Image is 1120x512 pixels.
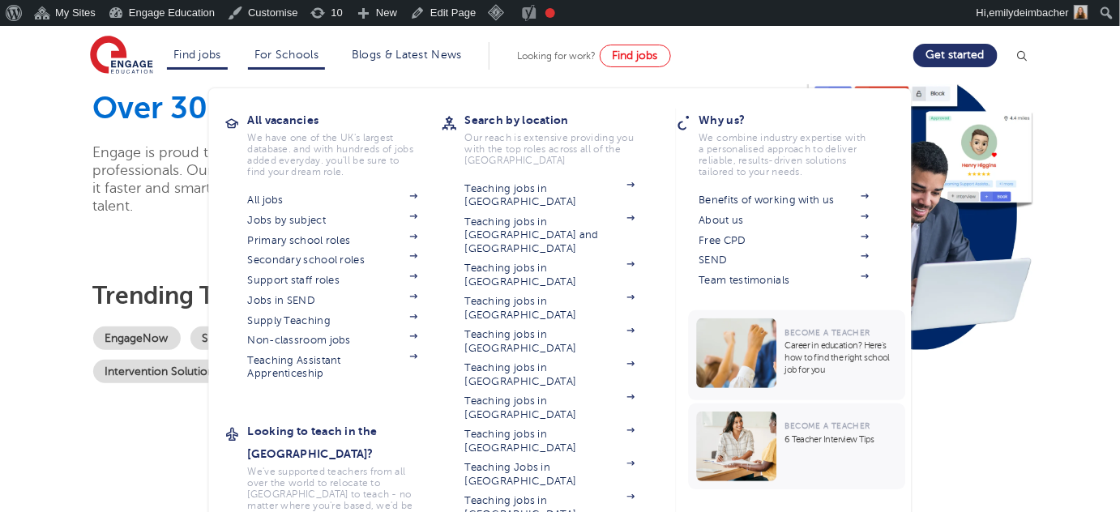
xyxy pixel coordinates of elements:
[699,132,870,177] p: We combine industry expertise with a personalised approach to deliver reliable, results-driven so...
[248,109,442,177] a: All vacancies We have one of the UK's largest database. and with hundreds of jobs added everyday....
[699,109,894,177] a: Why us? We combine industry expertise with a personalised approach to deliver reliable, results-d...
[93,90,797,127] h1: educators at your fingertips
[254,49,318,61] a: For Schools
[699,274,870,287] a: Team testimonials
[248,109,442,131] h3: All vacancies
[699,254,870,267] a: SEND
[352,49,462,61] a: Blogs & Latest News
[465,361,635,388] a: Teaching jobs in [GEOGRAPHIC_DATA]
[248,214,418,227] a: Jobs by subject
[545,8,555,18] div: Needs improvement
[465,215,635,255] a: Teaching jobs in [GEOGRAPHIC_DATA] and [GEOGRAPHIC_DATA]
[465,428,635,454] a: Teaching jobs in [GEOGRAPHIC_DATA]
[465,109,660,166] a: Search by location Our reach is extensive providing you with the top roles across all of the [GEO...
[600,45,671,67] a: Find jobs
[90,36,153,76] img: Engage Education
[699,214,870,227] a: About us
[699,194,870,207] a: Benefits of working with us
[248,274,418,287] a: Support staff roles
[248,254,418,267] a: Secondary school roles
[248,294,418,307] a: Jobs in SEND
[689,403,910,489] a: Become a Teacher 6 Teacher Interview Tips
[93,281,797,310] h3: Trending topics
[465,395,635,421] a: Teaching jobs in [GEOGRAPHIC_DATA]
[785,328,870,337] span: Become a Teacher
[93,326,181,350] a: EngageNow
[248,234,418,247] a: Primary school roles
[990,6,1069,19] span: emilydeimbacher
[613,49,658,62] span: Find jobs
[465,109,660,131] h3: Search by location
[805,62,1036,363] img: Image for: Looking for staff
[689,310,910,400] a: Become a Teacher Career in education? Here’s how to find the right school job for you
[465,328,635,355] a: Teaching jobs in [GEOGRAPHIC_DATA]
[465,132,635,166] p: Our reach is extensive providing you with the top roles across all of the [GEOGRAPHIC_DATA]
[465,295,635,322] a: Teaching jobs in [GEOGRAPHIC_DATA]
[785,433,898,446] p: 6 Teacher Interview Tips
[248,194,418,207] a: All jobs
[465,182,635,209] a: Teaching jobs in [GEOGRAPHIC_DATA]
[93,143,592,215] p: Engage is proud to have the UK’s fastest-growing database of education professionals. Our new pla...
[248,334,418,347] a: Non-classroom jobs
[248,132,418,177] p: We have one of the UK's largest database. and with hundreds of jobs added everyday. you'll be sur...
[248,314,418,327] a: Supply Teaching
[93,91,293,126] span: Over 300,000
[248,354,418,381] a: Teaching Assistant Apprenticeship
[699,109,894,131] h3: Why us?
[465,461,635,488] a: Teaching Jobs in [GEOGRAPHIC_DATA]
[518,50,596,62] span: Looking for work?
[465,262,635,288] a: Teaching jobs in [GEOGRAPHIC_DATA]
[173,49,221,61] a: Find jobs
[785,339,898,376] p: Career in education? Here’s how to find the right school job for you
[190,326,307,350] a: SEND for Schools
[785,421,870,430] span: Become a Teacher
[913,44,998,67] a: Get started
[699,234,870,247] a: Free CPD
[93,360,232,383] a: Intervention Solutions
[248,420,442,465] h3: Looking to teach in the [GEOGRAPHIC_DATA]?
